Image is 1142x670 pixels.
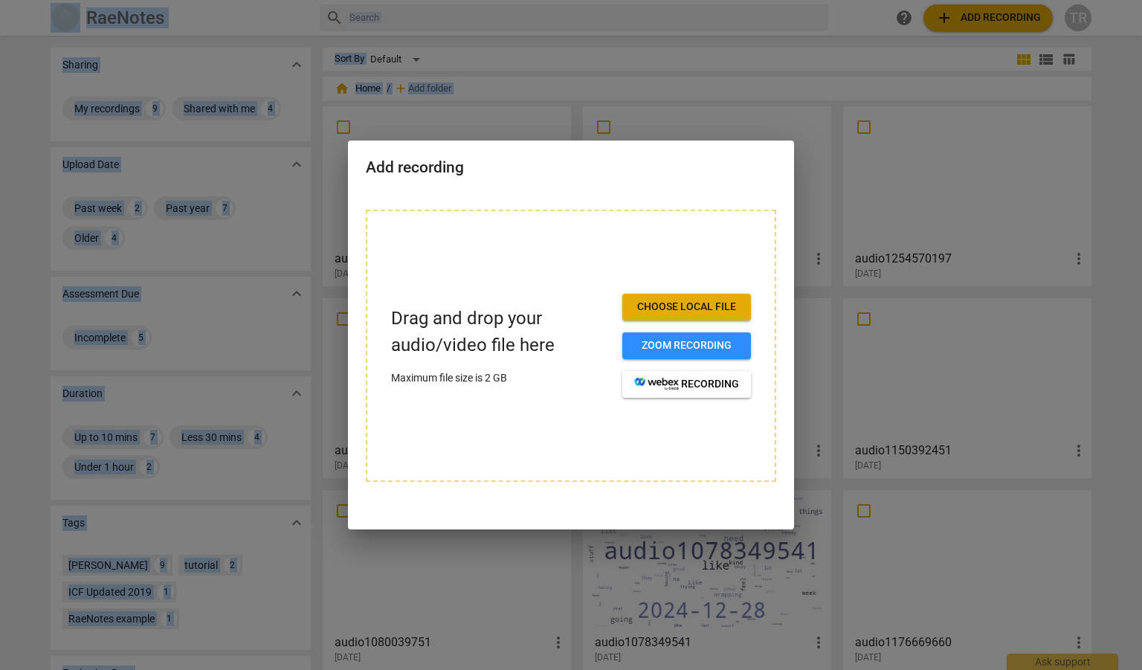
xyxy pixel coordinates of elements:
span: Zoom recording [634,338,739,353]
button: Zoom recording [622,332,751,359]
button: recording [622,371,751,398]
p: Maximum file size is 2 GB [391,370,610,386]
p: Drag and drop your audio/video file here [391,306,610,358]
button: Choose local file [622,294,751,320]
h2: Add recording [366,158,776,177]
span: recording [634,377,739,392]
span: Choose local file [634,300,739,315]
